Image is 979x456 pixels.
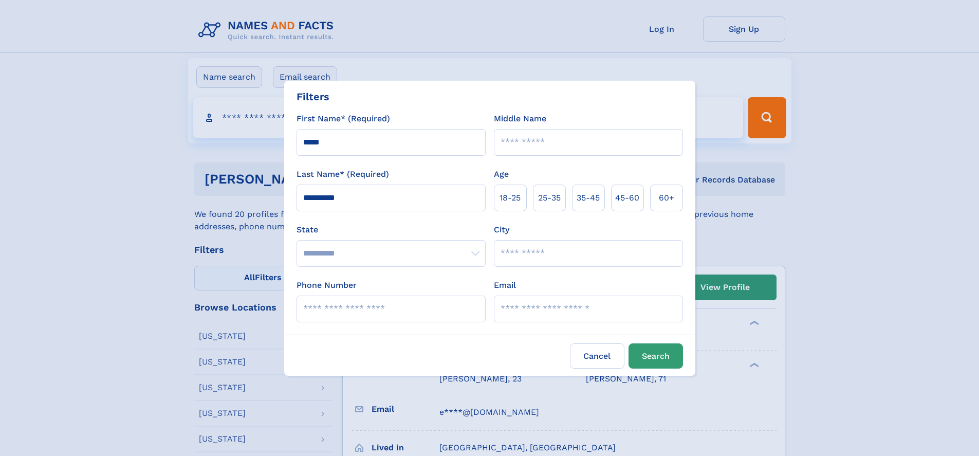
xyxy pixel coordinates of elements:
span: 18‑25 [500,192,521,204]
label: Last Name* (Required) [297,168,389,180]
label: City [494,224,509,236]
span: 45‑60 [615,192,639,204]
label: State [297,224,486,236]
label: Cancel [570,343,624,369]
label: Age [494,168,509,180]
span: 35‑45 [577,192,600,204]
label: Middle Name [494,113,546,125]
span: 60+ [659,192,674,204]
span: 25‑35 [538,192,561,204]
button: Search [629,343,683,369]
label: Email [494,279,516,291]
div: Filters [297,89,329,104]
label: First Name* (Required) [297,113,390,125]
label: Phone Number [297,279,357,291]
